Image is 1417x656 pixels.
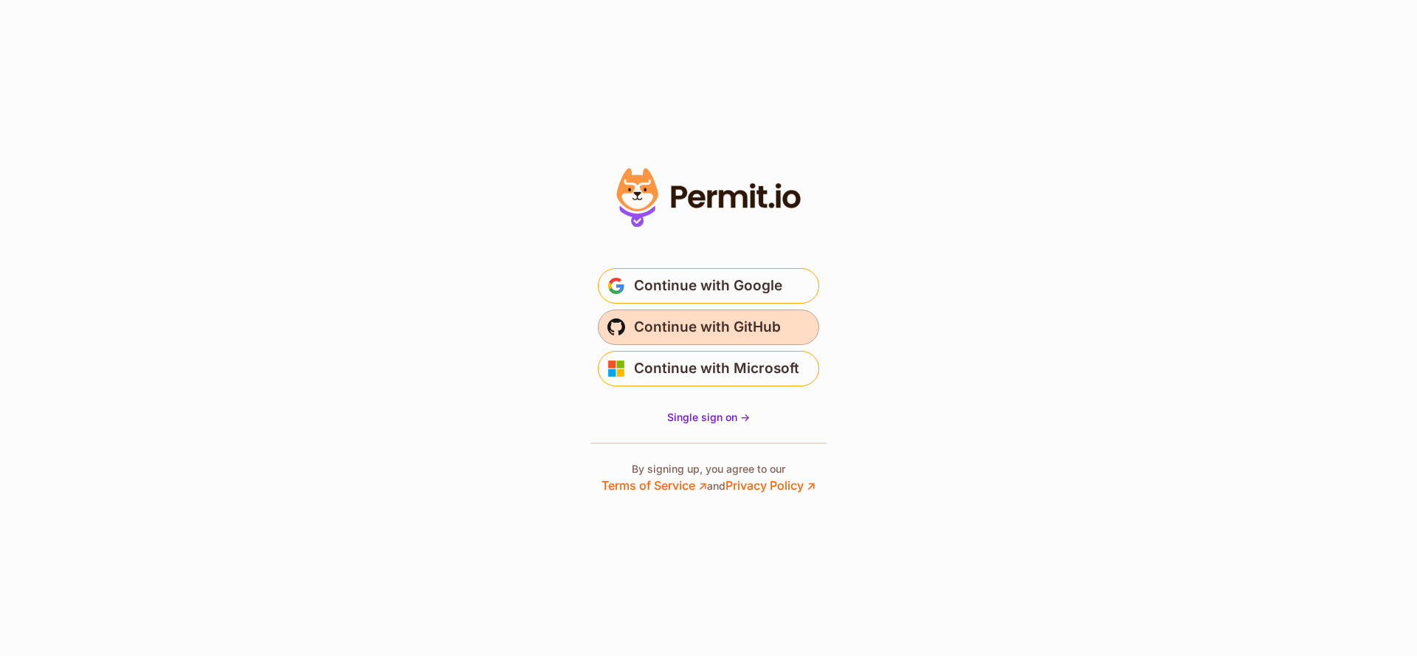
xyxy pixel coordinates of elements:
[667,411,750,423] span: Single sign on ->
[725,478,816,493] a: Privacy Policy ↗
[598,310,819,345] button: Continue with GitHub
[667,410,750,425] a: Single sign on ->
[634,357,799,380] span: Continue with Microsoft
[634,315,781,339] span: Continue with GitHub
[634,274,782,298] span: Continue with Google
[598,351,819,386] button: Continue with Microsoft
[598,268,819,304] button: Continue with Google
[601,462,816,494] p: By signing up, you agree to our and
[601,478,707,493] a: Terms of Service ↗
